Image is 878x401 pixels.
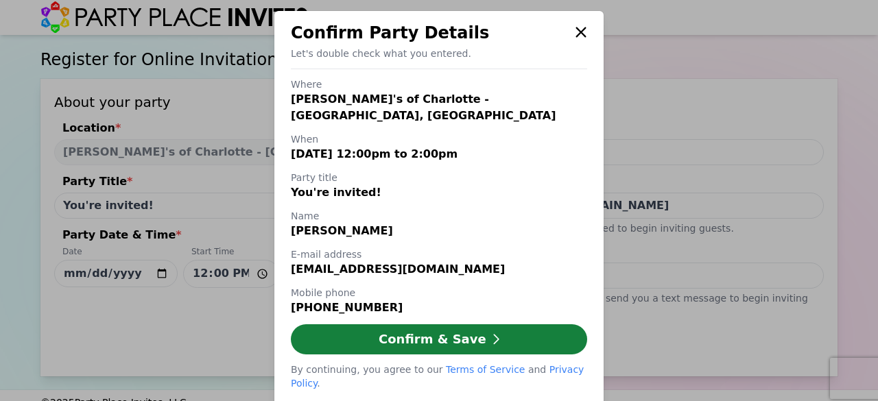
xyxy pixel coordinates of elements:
div: [PERSON_NAME]'s of Charlotte - [GEOGRAPHIC_DATA], [GEOGRAPHIC_DATA] [291,91,587,124]
h3: Party title [291,171,587,184]
div: Confirm Party Details [291,22,569,44]
p: Let's double check what you entered. [291,47,587,60]
div: [DATE] 12:00pm to 2:00pm [291,146,587,162]
div: [PHONE_NUMBER] [291,300,587,316]
h3: Where [291,77,587,91]
h3: When [291,132,587,146]
div: You're invited! [291,184,587,201]
h3: E-mail address [291,247,587,261]
h3: Name [291,209,587,223]
button: Confirm & Save [291,324,587,354]
div: [EMAIL_ADDRESS][DOMAIN_NAME] [291,261,587,278]
h3: Mobile phone [291,286,587,300]
div: [PERSON_NAME] [291,223,587,239]
div: By continuing, you agree to our and . [291,363,587,390]
a: Terms of Service [446,364,525,375]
